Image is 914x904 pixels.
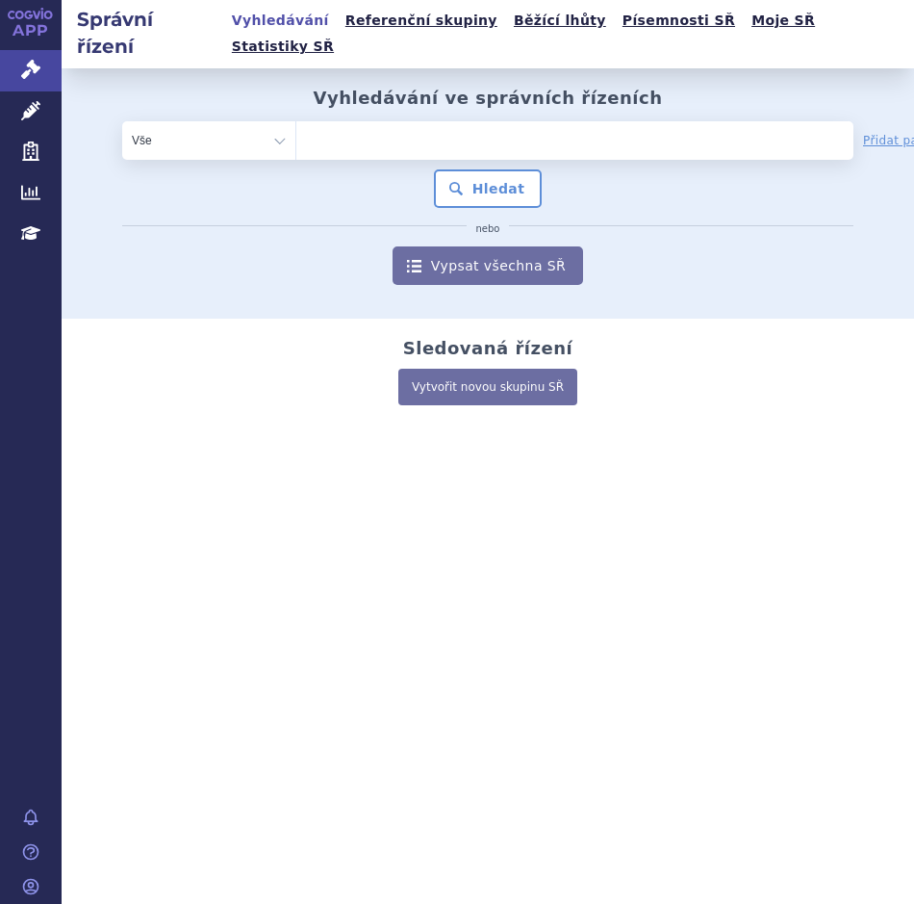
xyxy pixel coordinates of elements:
[398,369,577,405] a: Vytvořit novou skupinu SŘ
[313,88,662,109] h2: Vyhledávání ve správních řízeních
[617,8,741,34] a: Písemnosti SŘ
[62,6,226,60] h2: Správní řízení
[340,8,503,34] a: Referenční skupiny
[467,223,510,235] i: nebo
[746,8,821,34] a: Moje SŘ
[226,34,340,60] a: Statistiky SŘ
[393,246,583,285] a: Vypsat všechna SŘ
[403,338,572,359] h2: Sledovaná řízení
[434,169,543,208] button: Hledat
[226,8,335,34] a: Vyhledávání
[508,8,612,34] a: Běžící lhůty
